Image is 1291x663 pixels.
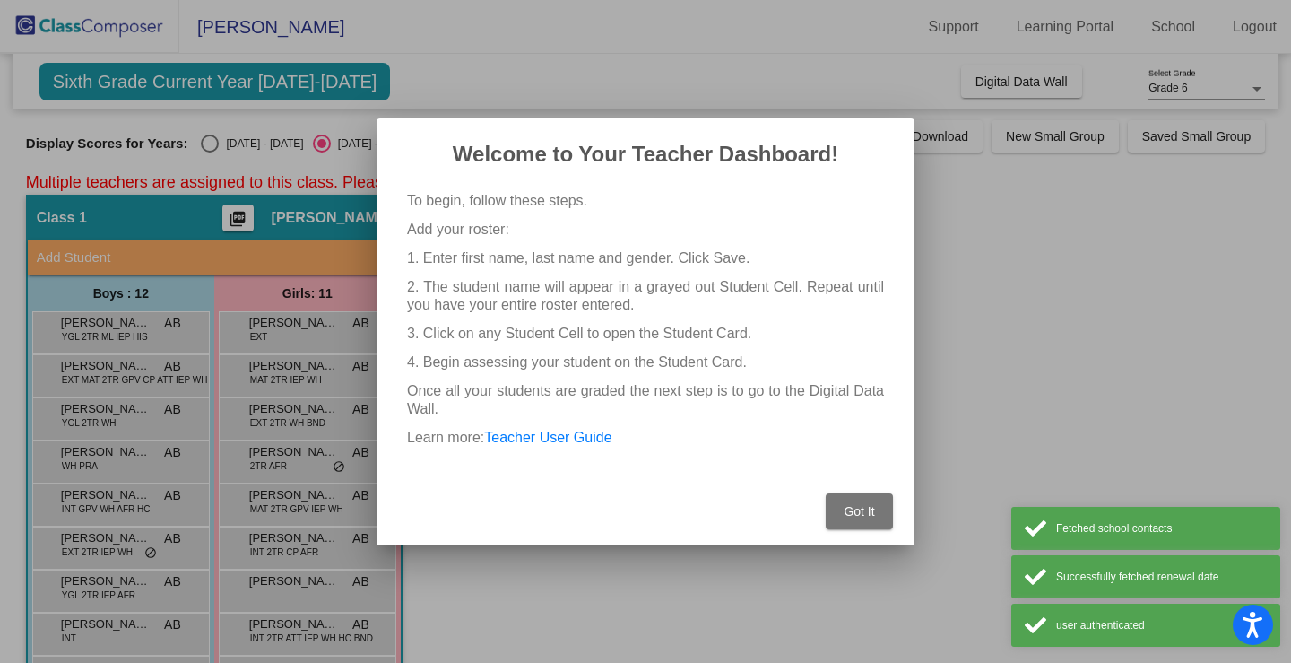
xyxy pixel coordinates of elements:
h2: Welcome to Your Teacher Dashboard! [398,140,893,169]
div: Successfully fetched renewal date [1056,569,1267,585]
p: Once all your students are graded the next step is to go to the Digital Data Wall. [407,382,884,418]
p: To begin, follow these steps. [407,192,884,210]
p: 4. Begin assessing your student on the Student Card. [407,353,884,371]
a: Teacher User Guide [484,430,611,445]
p: Learn more: [407,429,884,447]
div: Fetched school contacts [1056,520,1267,537]
p: Add your roster: [407,221,884,239]
p: 2. The student name will appear in a grayed out Student Cell. Repeat until you have your entire r... [407,278,884,314]
p: 1. Enter first name, last name and gender. Click Save. [407,249,884,267]
p: 3. Click on any Student Cell to open the Student Card. [407,325,884,343]
button: Got It [826,493,893,529]
span: Got It [844,504,874,519]
div: user authenticated [1056,617,1267,633]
